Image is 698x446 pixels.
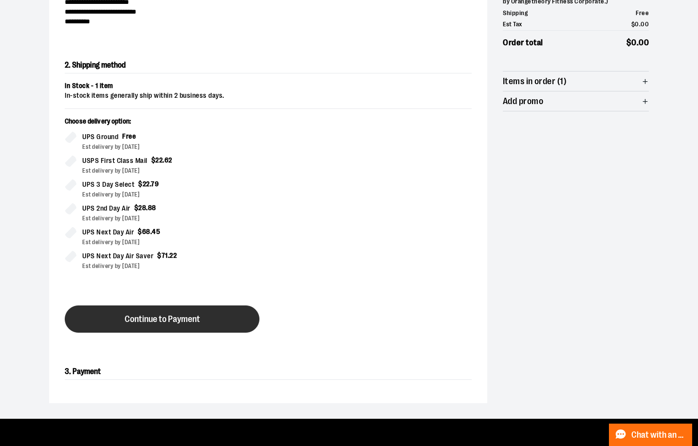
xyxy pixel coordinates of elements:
div: Est delivery by [DATE] [82,143,260,151]
span: Est Tax [503,19,522,29]
span: $ [157,251,162,259]
span: . [639,20,641,28]
span: UPS 2nd Day Air [82,203,130,214]
span: . [150,180,151,188]
h2: 3. Payment [65,364,472,380]
span: Free [122,132,136,140]
button: Items in order (1) [503,71,649,91]
span: 22 [143,180,150,188]
input: UPS 2nd Day Air$28.88Est delivery by [DATE] [65,203,76,214]
span: 00 [639,38,649,47]
span: . [637,38,639,47]
span: Chat with an Expert [631,430,686,440]
span: 71 [162,251,168,259]
input: UPS GroundFreeEst delivery by [DATE] [65,131,76,143]
div: Est delivery by [DATE] [82,214,260,223]
span: 0 [631,38,637,47]
h2: 2. Shipping method [65,57,472,73]
span: Add promo [503,97,543,106]
span: 22 [169,251,177,259]
button: Add promo [503,91,649,111]
span: UPS 3 Day Select [82,179,134,190]
span: Continue to Payment [125,315,200,324]
span: Free [636,9,649,17]
div: Est delivery by [DATE] [82,238,260,247]
span: . [150,228,152,235]
input: UPS 3 Day Select$22.79Est delivery by [DATE] [65,179,76,191]
span: $ [134,204,139,212]
span: 00 [641,20,649,28]
div: Est delivery by [DATE] [82,166,260,175]
div: In Stock - 1 item [65,81,472,91]
button: Continue to Payment [65,305,259,333]
span: Order total [503,36,543,49]
span: $ [631,20,635,28]
span: 45 [152,228,160,235]
span: 88 [148,204,156,212]
div: Est delivery by [DATE] [82,262,260,270]
span: UPS Next Day Air [82,227,134,238]
p: Choose delivery option: [65,117,260,131]
span: 79 [151,180,159,188]
span: . [146,204,148,212]
button: Chat with an Expert [609,424,693,446]
input: UPS Next Day Air$68.45Est delivery by [DATE] [65,227,76,238]
span: Items in order (1) [503,77,567,86]
span: 22 [155,156,163,164]
span: $ [151,156,156,164]
span: $ [138,180,143,188]
div: In-stock items generally ship within 2 business days. [65,91,472,101]
span: UPS Next Day Air Saver [82,250,153,262]
div: Est delivery by [DATE] [82,190,260,199]
span: . [168,251,170,259]
span: 62 [165,156,172,164]
span: 68 [142,228,150,235]
span: USPS First Class Mail [82,155,147,166]
input: UPS Next Day Air Saver$71.22Est delivery by [DATE] [65,250,76,262]
span: UPS Ground [82,131,118,143]
span: $ [626,38,632,47]
span: 28 [138,204,146,212]
span: $ [138,228,142,235]
span: Shipping [503,8,528,18]
span: 0 [635,20,639,28]
span: . [163,156,165,164]
input: USPS First Class Mail$22.62Est delivery by [DATE] [65,155,76,167]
